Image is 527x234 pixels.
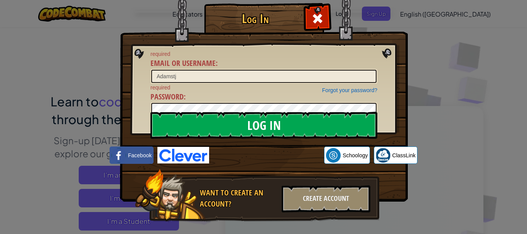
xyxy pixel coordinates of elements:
[376,148,390,163] img: classlink-logo-small.png
[150,112,377,139] input: Log In
[111,148,126,163] img: facebook_small.png
[150,91,184,102] span: Password
[209,147,324,164] iframe: Sign in with Google Button
[326,148,341,163] img: schoology.png
[322,87,377,93] a: Forgot your password?
[150,91,186,103] label: :
[200,187,277,209] div: Want to create an account?
[157,147,209,163] img: clever-logo-blue.png
[150,50,377,58] span: required
[150,84,377,91] span: required
[150,58,216,68] span: Email or Username
[206,12,304,25] h1: Log In
[343,152,368,159] span: Schoology
[392,152,416,159] span: ClassLink
[282,185,370,212] div: Create Account
[150,58,218,69] label: :
[128,152,152,159] span: Facebook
